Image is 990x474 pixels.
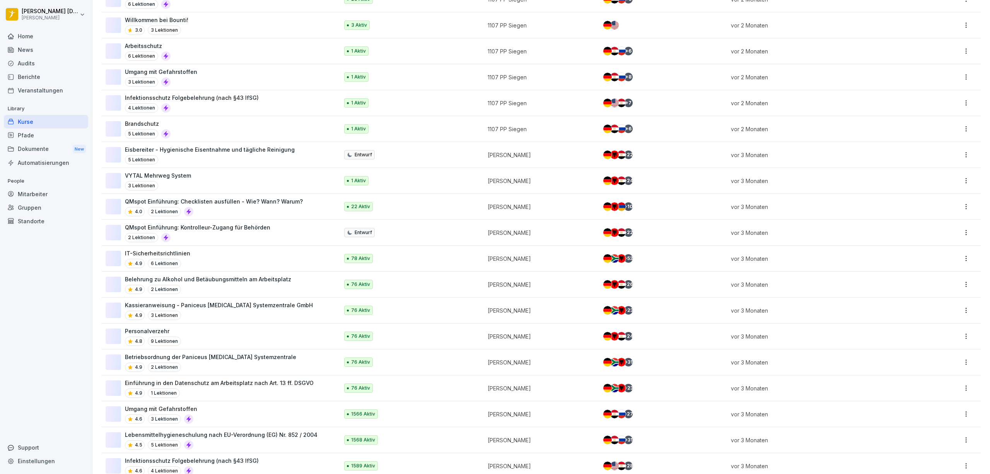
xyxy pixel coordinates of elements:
p: 76 Aktiv [351,333,370,340]
img: al.svg [610,176,619,185]
p: vor 3 Monaten [731,436,908,444]
p: Arbeitsschutz [125,42,171,50]
img: eg.svg [610,47,619,55]
img: us.svg [610,99,619,107]
p: 4.6 [135,416,142,423]
img: am.svg [617,202,626,211]
a: Kurse [4,115,88,128]
img: eg.svg [617,332,626,341]
img: eg.svg [617,99,626,107]
p: [PERSON_NAME] [488,462,590,470]
p: 3 Lektionen [148,414,181,424]
p: 1107 PP Siegen [488,73,590,81]
p: [PERSON_NAME] [488,203,590,211]
img: al.svg [610,332,619,341]
img: de.svg [603,21,612,29]
div: + 7 [624,99,633,107]
div: + 10 [624,202,633,211]
p: 1107 PP Siegen [488,21,590,29]
p: Brandschutz [125,120,171,128]
div: + 24 [624,332,633,341]
p: 2 Lektionen [148,207,181,216]
a: Standorte [4,214,88,228]
p: QMspot Einführung: Checklisten ausfüllen - Wie? Wann? Warum? [125,197,303,205]
a: Audits [4,56,88,70]
a: DokumenteNew [4,142,88,156]
p: [PERSON_NAME] [488,332,590,341]
p: Umgang mit Gefahrstoffen [125,68,197,76]
div: Mitarbeiter [4,187,88,201]
img: de.svg [603,228,612,237]
img: al.svg [617,384,626,392]
img: de.svg [603,384,612,392]
p: VYTAL Mehrweg System [125,171,191,180]
p: [PERSON_NAME] [488,255,590,263]
p: vor 3 Monaten [731,151,908,159]
p: Library [4,103,88,115]
img: za.svg [610,254,619,263]
p: vor 2 Monaten [731,73,908,81]
p: 3 Lektionen [148,311,181,320]
img: ru.svg [617,47,626,55]
img: al.svg [617,254,626,263]
img: de.svg [603,73,612,81]
p: 5 Lektionen [148,440,181,450]
p: vor 3 Monaten [731,203,908,211]
p: Entwurf [355,229,372,236]
p: 1 Lektionen [148,388,180,398]
div: + 8 [624,73,633,81]
img: za.svg [610,306,619,315]
p: vor 3 Monaten [731,177,908,185]
p: Entwurf [355,151,372,158]
img: de.svg [603,306,612,315]
img: de.svg [603,436,612,444]
a: Einstellungen [4,454,88,468]
img: eg.svg [610,73,619,81]
p: 1566 Aktiv [351,411,375,418]
p: vor 2 Monaten [731,47,908,55]
p: Lebensmittelhygieneschulung nach EU-Verordnung (EG) Nr. 852 / 2004 [125,431,317,439]
img: de.svg [603,358,612,366]
img: za.svg [610,358,619,366]
p: 3 Aktiv [351,22,367,29]
p: vor 2 Monaten [731,125,908,133]
img: ru.svg [617,125,626,133]
a: Home [4,29,88,43]
img: eg.svg [610,436,619,444]
p: Umgang mit Gefahrstoffen [125,405,197,413]
p: [PERSON_NAME] [488,358,590,366]
p: IT-Sicherheitsrichtlinien [125,249,190,257]
img: us.svg [610,21,619,29]
div: Pfade [4,128,88,142]
p: [PERSON_NAME] [488,410,590,418]
p: vor 3 Monaten [731,358,908,366]
p: 1107 PP Siegen [488,125,590,133]
img: de.svg [603,410,612,418]
p: vor 3 Monaten [731,462,908,470]
img: eg.svg [617,280,626,289]
div: + 28 [624,462,633,470]
p: Personalverzehr [125,327,181,335]
p: Einführung in den Datenschutz am Arbeitsplatz nach Art. 13 ff. DSGVO [125,379,314,387]
img: de.svg [603,332,612,341]
div: + 31 [624,358,633,366]
p: 4.5 [135,441,142,448]
p: 1 Aktiv [351,99,366,106]
p: 4.9 [135,260,142,267]
p: 6 Lektionen [125,51,158,61]
p: Betriebsordnung der Paniceus [MEDICAL_DATA] Systemzentrale [125,353,296,361]
img: al.svg [610,228,619,237]
p: Infektionsschutz Folgebelehrung (nach §43 IfSG) [125,457,259,465]
p: Infektionsschutz Folgebelehrung (nach §43 IfSG) [125,94,259,102]
div: + 6 [624,125,633,133]
div: + 27 [624,410,633,418]
a: Berichte [4,70,88,84]
p: [PERSON_NAME] [22,15,78,21]
div: New [73,145,86,154]
img: de.svg [603,254,612,263]
p: vor 3 Monaten [731,255,908,263]
p: 3 Lektionen [125,181,158,190]
p: [PERSON_NAME] [488,229,590,237]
